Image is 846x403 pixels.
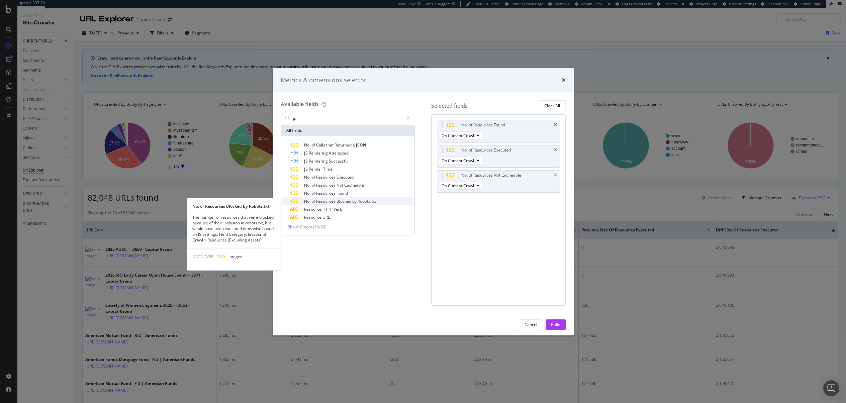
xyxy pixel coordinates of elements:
[554,173,557,177] div: times
[304,214,322,220] span: Resource
[281,100,319,108] div: Available fields
[309,158,329,164] span: Rendering
[311,174,316,180] span: of
[554,123,557,127] div: times
[525,322,537,327] div: Cancel
[304,150,309,156] span: JS
[313,224,326,230] span: ( 10 / 28 )
[323,166,333,172] span: Time
[273,68,574,335] div: modal
[352,198,358,204] span: by
[431,102,468,110] div: Selected fields
[461,172,521,179] div: No. of Resources Not Cacheable
[304,182,311,188] span: No.
[309,166,323,172] span: Render
[304,166,309,172] span: JS
[335,142,353,148] span: Returned
[437,145,560,168] div: No. of Resources ExecutedtimesOn Current Crawl
[442,133,474,138] span: On Current Crawl
[316,174,337,180] span: Resources
[288,224,312,230] span: Show 10 more
[539,100,566,111] button: Clear All
[326,142,335,148] span: that
[304,158,309,164] span: JS
[358,198,376,204] span: Robots.txt
[316,142,326,148] span: Calls
[551,322,560,327] div: Build
[316,182,337,188] span: Resources
[281,125,415,136] div: All fields
[304,142,311,148] span: No.
[461,147,511,154] div: No. of Resources Executed
[311,190,316,196] span: of
[442,158,474,164] span: On Current Crawl
[187,203,280,209] div: No. of Resources Blocked by Robots.txt
[337,182,344,188] span: Not
[322,206,334,212] span: HTTP
[316,198,337,204] span: Resources
[439,157,482,165] button: On Current Crawl
[356,142,366,148] span: JSON
[519,319,543,330] button: Cancel
[311,182,316,188] span: of
[442,183,474,189] span: On Current Crawl
[304,190,311,196] span: No.
[546,319,566,330] button: Build
[334,206,342,212] span: Verb
[544,103,560,109] div: Clear All
[309,150,329,156] span: Rendering
[461,122,505,128] div: No. of Resources Found
[823,380,839,396] div: Open Intercom Messenger
[437,120,560,142] div: No. of Resources FoundtimesOn Current Crawl
[187,214,280,243] div: The number of resources that were blocked because of their inclusion in robots.txt, but would hav...
[322,214,330,220] span: URL
[344,182,364,188] span: Cacheable
[329,150,349,156] span: Attempted
[311,198,316,204] span: of
[292,113,404,123] input: Search by field name
[437,170,560,193] div: No. of Resources Not CacheabletimesOn Current Crawl
[304,198,311,204] span: No.
[353,142,356,148] span: a
[281,76,366,85] div: Metrics & dimensions selector
[329,158,349,164] span: Successful
[554,148,557,152] div: times
[337,190,348,196] span: Found
[337,198,352,204] span: Blocked
[304,174,311,180] span: No.
[439,131,482,139] button: On Current Crawl
[311,142,316,148] span: of
[304,206,322,212] span: Resource
[337,174,354,180] span: Executed
[562,76,566,85] div: times
[316,190,337,196] span: Resources
[439,182,482,190] button: On Current Crawl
